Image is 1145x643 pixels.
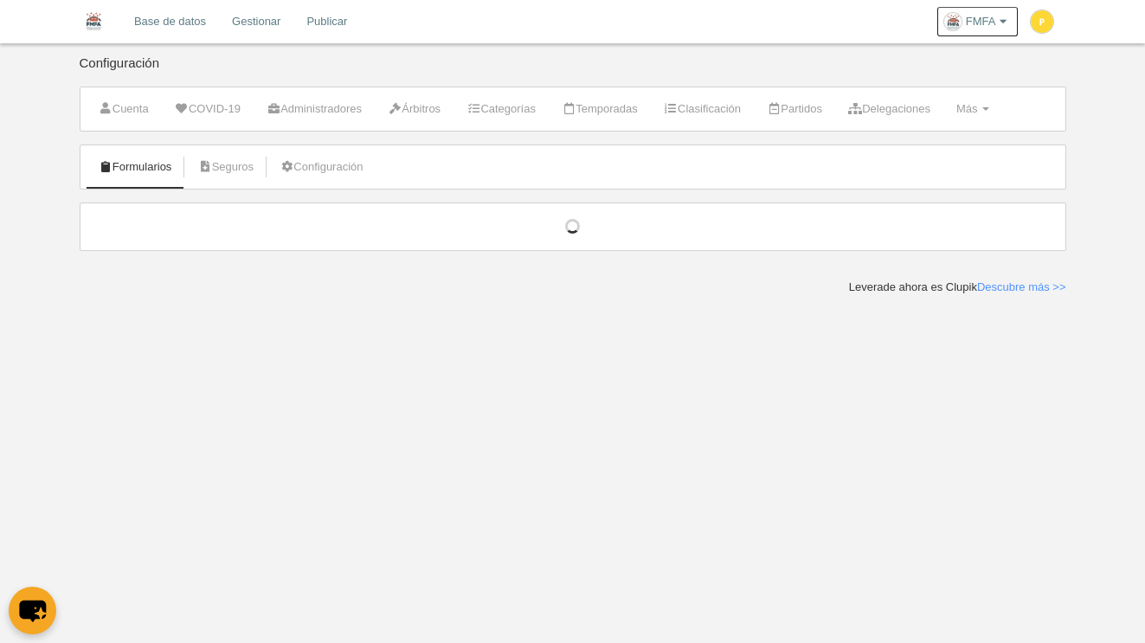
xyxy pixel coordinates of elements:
button: chat-button [9,587,56,634]
a: Seguros [188,154,263,180]
div: Leverade ahora es Clupik [849,280,1066,295]
a: Más [947,96,999,122]
a: Descubre más >> [977,280,1066,293]
a: Categorías [457,96,545,122]
a: Árbitros [378,96,450,122]
a: FMFA [937,7,1018,36]
a: Formularios [89,154,182,180]
img: c2l6ZT0zMHgzMCZmcz05JnRleHQ9UCZiZz1mZGQ4MzU%3D.png [1031,10,1053,33]
a: Delegaciones [839,96,940,122]
a: Administradores [257,96,371,122]
a: Cuenta [89,96,158,122]
span: FMFA [966,13,996,30]
div: Configuración [80,56,1066,87]
img: OaSyhHG2e8IO.30x30.jpg [944,13,962,30]
div: Cargando [98,219,1048,235]
a: Partidos [757,96,832,122]
a: Temporadas [552,96,647,122]
a: Clasificación [654,96,750,122]
a: COVID-19 [165,96,250,122]
span: Más [956,102,978,115]
a: Configuración [270,154,372,180]
img: FMFA [80,10,107,31]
